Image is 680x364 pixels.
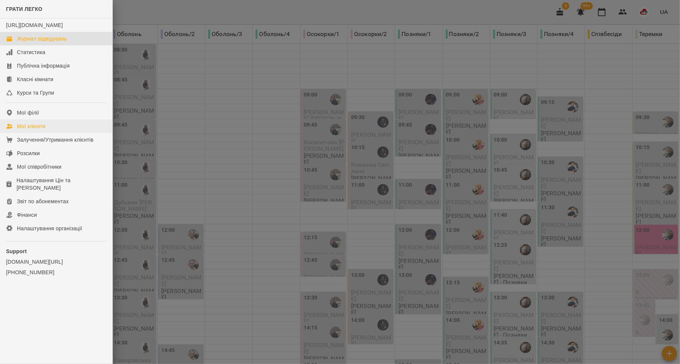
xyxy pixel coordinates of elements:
[17,109,39,116] div: Мої філії
[17,48,45,56] div: Статистика
[17,62,70,69] div: Публічна інформація
[6,269,106,276] a: [PHONE_NUMBER]
[6,22,63,28] a: [URL][DOMAIN_NAME]
[17,177,106,192] div: Налаштування Цін та [PERSON_NAME]
[17,198,69,205] div: Звіт по абонементах
[17,150,40,157] div: Розсилки
[6,6,42,12] span: ГРАТИ ЛЕГКО
[17,89,54,97] div: Курси та Групи
[17,163,62,171] div: Мої співробітники
[17,136,94,143] div: Залучення/Утримання клієнтів
[17,211,37,219] div: Фінанси
[17,225,82,232] div: Налаштування організації
[6,248,106,255] p: Support
[17,35,67,42] div: Журнал відвідувань
[6,258,106,266] a: [DOMAIN_NAME][URL]
[17,122,45,130] div: Мої клієнти
[17,76,53,83] div: Класні кімнати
